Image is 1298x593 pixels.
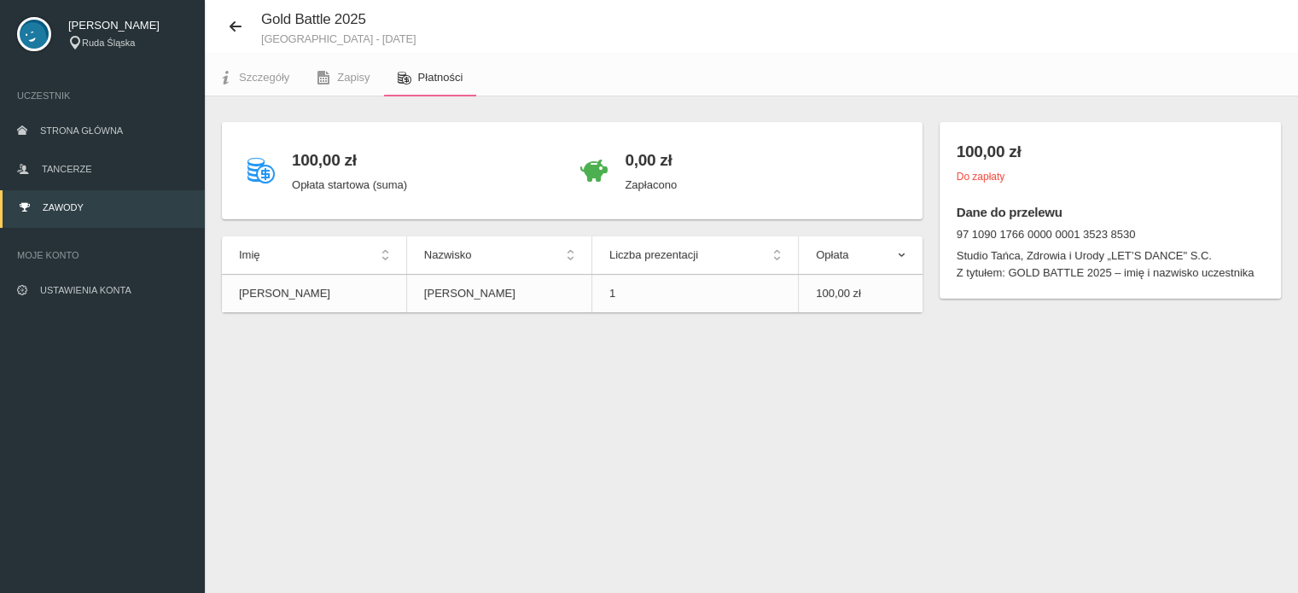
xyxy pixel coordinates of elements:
[337,71,370,84] span: Zapisy
[239,71,289,84] span: Szczegóły
[17,87,188,104] span: Uczestnik
[17,17,51,51] img: svg
[406,275,591,313] td: [PERSON_NAME]
[222,236,406,275] th: Imię
[292,148,407,172] h4: 100,00 zł
[957,171,1004,183] small: Do zapłaty
[68,17,188,34] span: [PERSON_NAME]
[68,36,188,50] div: Ruda Śląska
[40,285,131,295] span: Ustawienia konta
[205,59,303,96] a: Szczegóły
[384,59,477,96] a: Płatności
[591,275,798,313] td: 1
[591,236,798,275] th: Liczba prezentacji
[17,247,188,264] span: Moje konto
[625,148,677,172] h4: 0,00 zł
[406,236,591,275] th: Nazwisko
[261,11,366,27] span: Gold Battle 2025
[799,275,923,313] td: 100,00 zł
[625,177,677,194] p: Zapłacono
[957,247,1264,265] dd: Studio Tańca, Zdrowia i Urody „LET’S DANCE" S.C.
[957,202,1264,222] h6: Dane do przelewu
[40,125,123,136] span: Strona główna
[957,139,1264,164] h4: 100,00 zł
[957,265,1264,282] dd: Z tytułem: GOLD BATTLE 2025 – imię i nazwisko uczestnika
[43,202,84,212] span: Zawody
[418,71,463,84] span: Płatności
[261,33,416,44] small: [GEOGRAPHIC_DATA] - [DATE]
[957,226,1264,243] dt: 97 1090 1766 0000 0001 3523 8530
[42,164,91,174] span: Tancerze
[303,59,383,96] a: Zapisy
[292,177,407,194] p: Opłata startowa (suma)
[222,275,406,313] td: [PERSON_NAME]
[799,236,923,275] th: Opłata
